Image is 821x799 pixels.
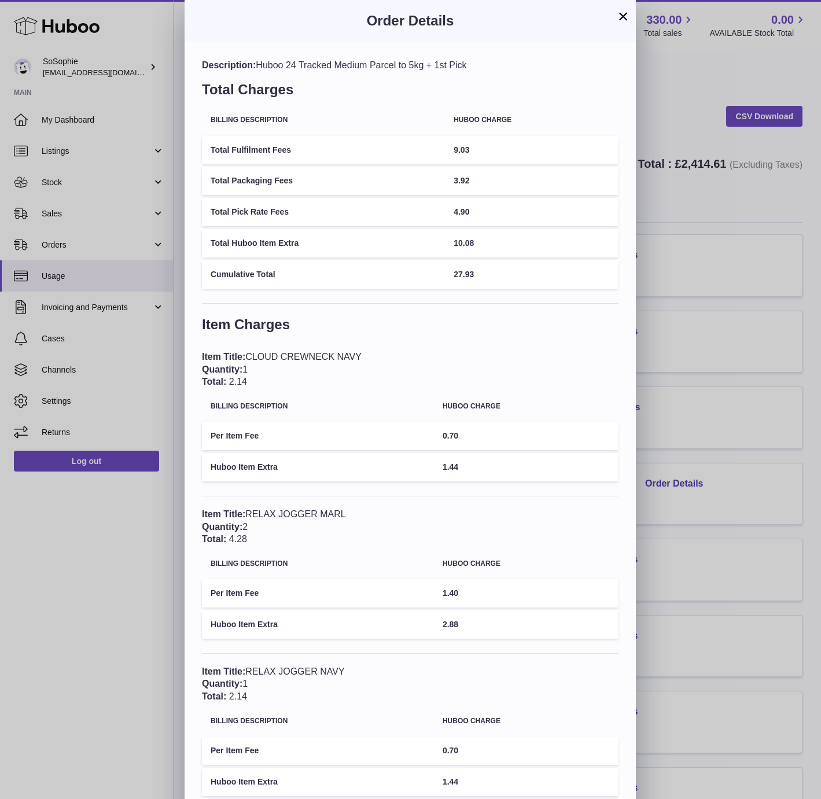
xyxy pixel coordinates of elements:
[202,551,434,576] th: Billing Description
[202,59,618,72] div: Huboo 24 Tracked Medium Parcel to 5kg + 1st Pick
[202,667,245,676] span: Item Title:
[443,777,458,786] span: 1.44
[434,709,618,734] th: Huboo charge
[434,394,618,419] th: Huboo charge
[202,198,445,226] td: Total Pick Rate Fees
[202,167,445,195] td: Total Packaging Fees
[202,679,242,688] span: Quantity:
[202,364,242,374] span: Quantity:
[202,508,618,546] div: RELAX JOGGER MARL 2
[443,431,458,440] span: 0.70
[202,352,245,362] span: Item Title:
[229,377,247,386] span: 2.14
[454,176,469,185] span: 3.92
[202,351,618,388] div: CLOUD CREWNECK NAVY 1
[202,315,618,340] h3: Item Charges
[434,551,618,576] th: Huboo charge
[202,610,434,639] td: Huboo Item Extra
[202,80,618,105] h3: Total Charges
[454,238,474,248] span: 10.08
[202,665,618,703] div: RELAX JOGGER NAVY 1
[202,136,445,164] td: Total Fulfilment Fees
[202,709,434,734] th: Billing Description
[202,579,434,607] td: Per Item Fee
[202,229,445,257] td: Total Huboo Item Extra
[443,462,458,472] span: 1.44
[616,9,630,23] button: ×
[202,260,445,289] td: Cumulative Total
[202,108,445,132] th: Billing Description
[443,620,458,629] span: 2.88
[229,534,247,544] span: 4.28
[454,145,469,154] span: 9.03
[443,746,458,755] span: 0.70
[202,394,434,419] th: Billing Description
[445,108,618,132] th: Huboo charge
[202,768,434,796] td: Huboo Item Extra
[202,60,256,70] span: Description:
[454,207,469,216] span: 4.90
[202,691,226,701] span: Total:
[202,534,226,544] span: Total:
[454,270,474,279] span: 27.93
[202,737,434,765] td: Per Item Fee
[202,522,242,532] span: Quantity:
[202,509,245,519] span: Item Title:
[202,12,618,30] h3: Order Details
[229,691,247,701] span: 2.14
[202,377,226,386] span: Total:
[202,422,434,450] td: Per Item Fee
[202,453,434,481] td: Huboo Item Extra
[443,588,458,598] span: 1.40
